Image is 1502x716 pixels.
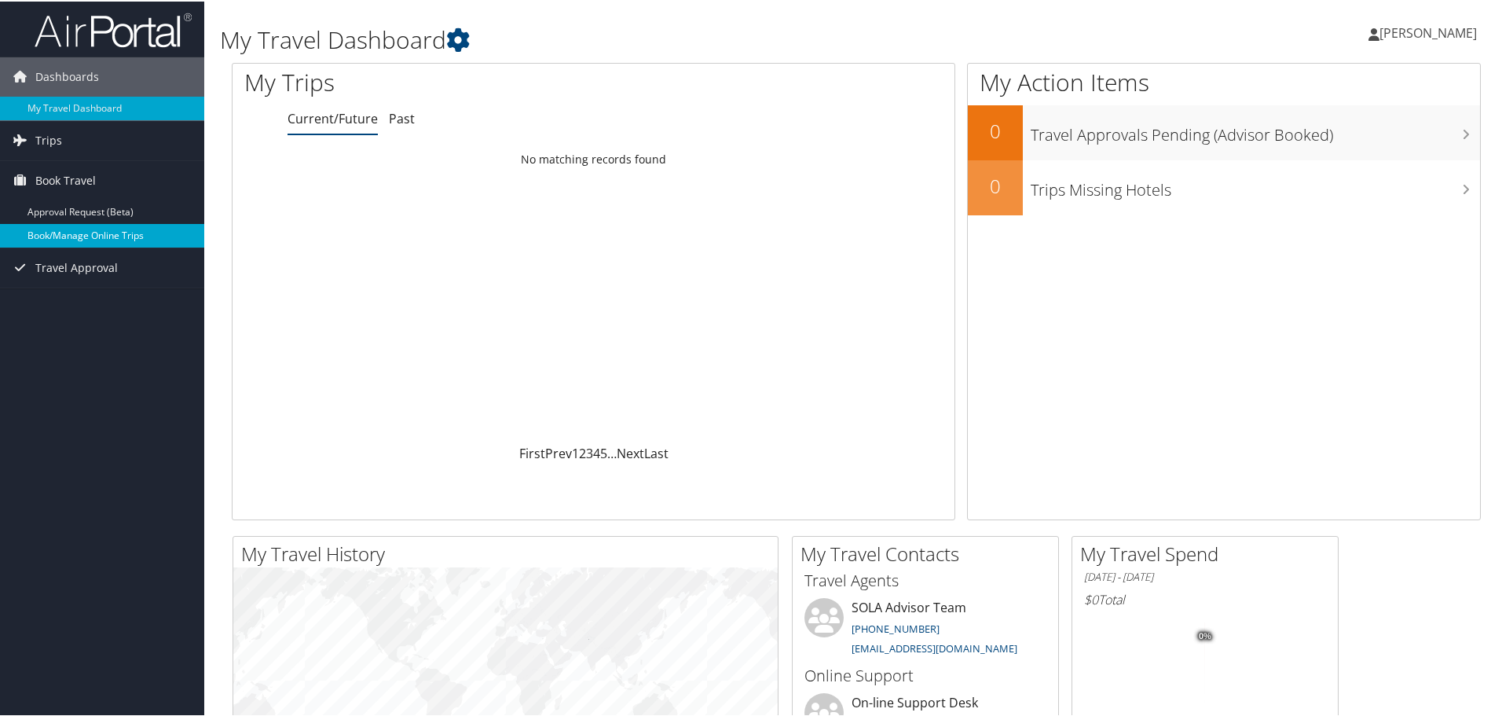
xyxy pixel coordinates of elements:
[1084,589,1098,607] span: $0
[1084,568,1326,583] h6: [DATE] - [DATE]
[968,171,1023,198] h2: 0
[968,64,1480,97] h1: My Action Items
[1031,115,1480,145] h3: Travel Approvals Pending (Advisor Booked)
[35,10,192,47] img: airportal-logo.png
[233,144,954,172] td: No matching records found
[389,108,415,126] a: Past
[852,640,1017,654] a: [EMAIL_ADDRESS][DOMAIN_NAME]
[852,620,940,634] a: [PHONE_NUMBER]
[968,159,1480,214] a: 0Trips Missing Hotels
[579,443,586,461] a: 2
[1368,8,1493,55] a: [PERSON_NAME]
[241,539,778,566] h2: My Travel History
[968,104,1480,159] a: 0Travel Approvals Pending (Advisor Booked)
[617,443,644,461] a: Next
[804,568,1046,590] h3: Travel Agents
[586,443,593,461] a: 3
[288,108,378,126] a: Current/Future
[220,22,1068,55] h1: My Travel Dashboard
[244,64,642,97] h1: My Trips
[644,443,669,461] a: Last
[607,443,617,461] span: …
[35,56,99,95] span: Dashboards
[800,539,1058,566] h2: My Travel Contacts
[1379,23,1477,40] span: [PERSON_NAME]
[545,443,572,461] a: Prev
[35,247,118,286] span: Travel Approval
[593,443,600,461] a: 4
[1080,539,1338,566] h2: My Travel Spend
[1031,170,1480,200] h3: Trips Missing Hotels
[572,443,579,461] a: 1
[804,663,1046,685] h3: Online Support
[1084,589,1326,607] h6: Total
[519,443,545,461] a: First
[1199,630,1211,640] tspan: 0%
[600,443,607,461] a: 5
[797,597,1054,661] li: SOLA Advisor Team
[35,160,96,199] span: Book Travel
[35,119,62,159] span: Trips
[968,116,1023,143] h2: 0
